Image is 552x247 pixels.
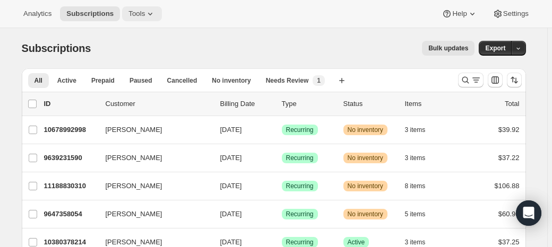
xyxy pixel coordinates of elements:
span: Active [348,238,365,246]
button: Help [435,6,484,21]
span: Active [57,76,76,85]
span: $60.90 [498,210,520,218]
span: No inventory [348,154,383,162]
span: Export [485,44,505,52]
p: Total [505,99,519,109]
span: 3 items [405,126,426,134]
button: 3 items [405,122,437,137]
button: [PERSON_NAME] [99,149,205,166]
button: Customize table column order and visibility [488,73,503,87]
button: 3 items [405,151,437,165]
button: Create new view [333,73,350,88]
div: 10678992998[PERSON_NAME][DATE]SuccessRecurringWarningNo inventory3 items$39.92 [44,122,520,137]
button: Analytics [17,6,58,21]
button: Bulk updates [422,41,475,56]
span: [DATE] [220,210,242,218]
span: [PERSON_NAME] [106,153,162,163]
button: Export [479,41,512,56]
p: Billing Date [220,99,273,109]
div: 11188830310[PERSON_NAME][DATE]SuccessRecurringWarningNo inventory8 items$106.88 [44,179,520,193]
span: No inventory [348,210,383,218]
span: No inventory [348,182,383,190]
span: [DATE] [220,182,242,190]
span: No inventory [212,76,251,85]
span: Prepaid [91,76,115,85]
p: Status [343,99,396,109]
span: Bulk updates [428,44,468,52]
span: Recurring [286,154,314,162]
p: ID [44,99,97,109]
button: 8 items [405,179,437,193]
button: [PERSON_NAME] [99,178,205,195]
span: $39.92 [498,126,520,134]
span: Recurring [286,182,314,190]
p: 11188830310 [44,181,97,191]
button: [PERSON_NAME] [99,121,205,138]
span: Recurring [286,210,314,218]
div: 9639231590[PERSON_NAME][DATE]SuccessRecurringWarningNo inventory3 items$37.22 [44,151,520,165]
button: [PERSON_NAME] [99,206,205,223]
span: [PERSON_NAME] [106,209,162,219]
div: Open Intercom Messenger [516,200,541,226]
span: Subscriptions [66,10,114,18]
span: Cancelled [167,76,197,85]
button: Sort the results [507,73,522,87]
span: 3 items [405,154,426,162]
span: Recurring [286,126,314,134]
span: 1 [317,76,321,85]
p: 10678992998 [44,125,97,135]
span: [DATE] [220,154,242,162]
span: [PERSON_NAME] [106,181,162,191]
span: Paused [130,76,152,85]
span: 3 items [405,238,426,246]
button: Subscriptions [60,6,120,21]
span: $37.25 [498,238,520,246]
span: $37.22 [498,154,520,162]
p: 9647358054 [44,209,97,219]
button: Settings [486,6,535,21]
span: Needs Review [266,76,309,85]
div: Type [282,99,335,109]
p: 9639231590 [44,153,97,163]
span: [DATE] [220,238,242,246]
div: 9647358054[PERSON_NAME][DATE]SuccessRecurringWarningNo inventory5 items$60.90 [44,207,520,222]
button: 5 items [405,207,437,222]
span: Analytics [23,10,51,18]
span: Help [452,10,467,18]
div: Items [405,99,458,109]
span: Tools [128,10,145,18]
span: 8 items [405,182,426,190]
p: Customer [106,99,212,109]
span: Settings [503,10,529,18]
span: Subscriptions [22,42,91,54]
button: Tools [122,6,162,21]
span: No inventory [348,126,383,134]
span: Recurring [286,238,314,246]
span: 5 items [405,210,426,218]
span: [PERSON_NAME] [106,125,162,135]
span: $106.88 [495,182,520,190]
span: [DATE] [220,126,242,134]
button: Search and filter results [458,73,484,87]
span: All [34,76,42,85]
div: IDCustomerBilling DateTypeStatusItemsTotal [44,99,520,109]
